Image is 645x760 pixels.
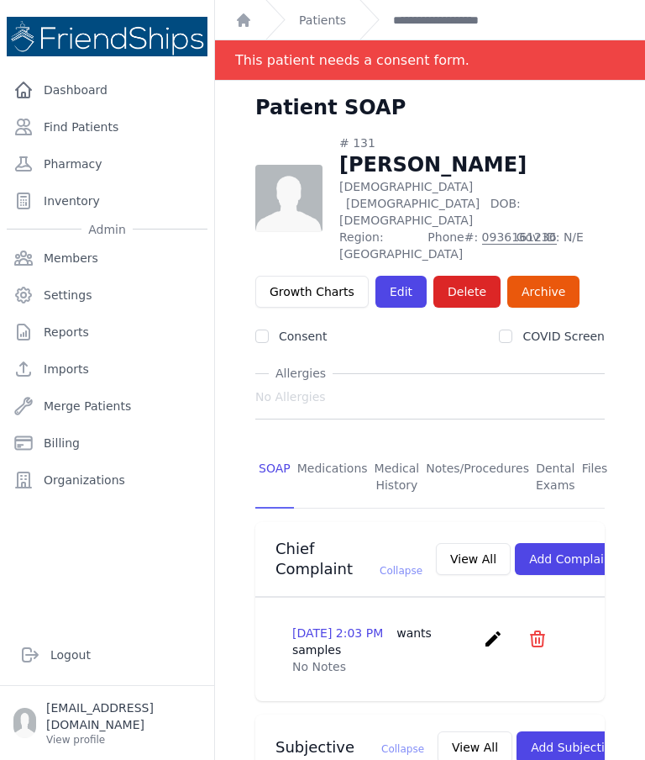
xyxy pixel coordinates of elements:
div: This patient needs a consent form. [235,40,469,80]
p: No Notes [292,658,568,675]
a: Medical History [371,446,423,509]
p: View profile [46,733,201,747]
div: Notification [215,40,645,81]
a: Billing [7,426,207,460]
h1: [PERSON_NAME] [339,151,605,178]
a: SOAP [255,446,294,509]
span: Collapse [381,743,424,755]
a: Inventory [7,184,207,218]
img: Medical Missions EMR [7,17,207,56]
p: [DEMOGRAPHIC_DATA] [339,178,605,229]
a: Members [7,241,207,275]
span: [DEMOGRAPHIC_DATA] [346,197,480,210]
a: Dashboard [7,73,207,107]
i: create [483,629,503,649]
a: Logout [13,638,201,672]
label: COVID Screen [522,330,605,343]
div: # 131 [339,135,605,151]
span: Gov ID: N/E [517,229,605,262]
span: Admin [81,221,133,238]
a: Imports [7,352,207,386]
button: View All [436,543,511,575]
a: Edit [375,276,427,308]
a: Dental Exams [532,446,579,509]
a: Reports [7,315,207,349]
a: Settings [7,278,207,312]
h3: Subjective [275,737,424,757]
a: Merge Patients [7,389,207,423]
a: create [483,636,507,652]
a: Organizations [7,463,207,497]
span: No Allergies [255,388,326,405]
p: [EMAIL_ADDRESS][DOMAIN_NAME] [46,699,201,733]
button: Delete [433,276,501,308]
span: Region: [GEOGRAPHIC_DATA] [339,229,417,262]
label: Consent [279,330,327,343]
span: Collapse [380,565,422,577]
a: Find Patients [7,110,207,144]
a: Pharmacy [7,147,207,181]
a: Medications [294,446,371,509]
h3: Chief Complaint [275,539,422,579]
img: person-242608b1a05df3501eefc295dc1bc67a.jpg [255,165,322,232]
span: Allergies [269,365,333,382]
a: Archive [507,276,579,308]
button: Add Complaint [515,543,630,575]
a: Files [579,446,611,509]
p: [DATE] 2:03 PM [292,625,476,658]
a: Patients [299,12,346,29]
a: Growth Charts [255,276,369,308]
a: Notes/Procedures [422,446,532,509]
span: Phone#: [427,229,506,262]
a: [EMAIL_ADDRESS][DOMAIN_NAME] View profile [13,699,201,747]
h1: Patient SOAP [255,94,406,121]
nav: Tabs [255,446,605,509]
